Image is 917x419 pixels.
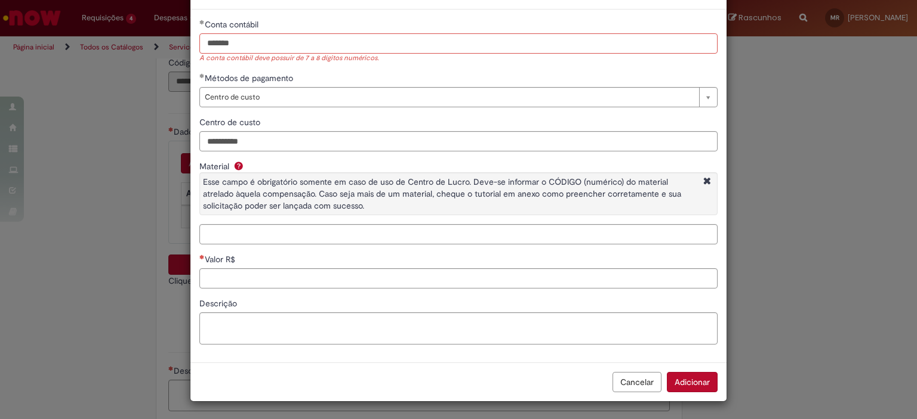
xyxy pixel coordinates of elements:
span: Necessários [199,254,205,259]
span: Valor R$ [205,254,238,265]
input: Material [199,224,718,244]
span: Obrigatório Preenchido [199,20,205,24]
button: Cancelar [613,372,661,392]
span: Material [199,161,232,172]
button: Adicionar [667,372,718,392]
div: A conta contábil deve possuir de 7 a 8 dígitos numéricos. [199,54,718,64]
span: Esse campo é obrigatório somente em caso de uso de Centro de Lucro. Deve-se informar o CÓDIGO (nu... [203,176,681,211]
span: Centro de custo [199,117,263,128]
span: Ajuda para Material [232,161,246,170]
input: Centro de custo [199,131,718,151]
span: Obrigatório Preenchido [199,73,205,78]
span: Métodos de pagamento [205,73,296,83]
i: Fechar More information Por question_material [700,176,714,188]
input: Conta contábil [199,33,718,54]
span: Conta contábil [205,19,261,30]
span: Centro de custo [205,88,693,107]
input: Valor R$ [199,268,718,288]
textarea: Descrição [199,312,718,344]
span: Descrição [199,298,239,309]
